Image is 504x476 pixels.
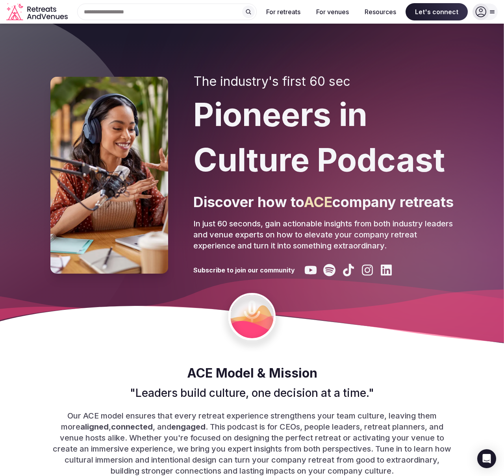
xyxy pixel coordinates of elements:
[304,193,332,211] span: ACE
[358,3,402,20] button: Resources
[6,3,69,21] svg: Retreats and Venues company logo
[260,3,307,20] button: For retreats
[171,422,206,432] b: engaged
[50,385,454,401] p: "Leaders build culture, one decision at a time."
[193,266,295,274] h3: Subscribe to join our community
[193,192,454,212] p: Discover how to company retreats
[193,74,454,89] h2: The industry's first 60 sec
[193,218,454,251] p: In just 60 seconds, gain actionable insights from both industry leaders and venue experts on how ...
[310,3,355,20] button: For venues
[111,422,153,432] b: connected
[80,422,109,432] b: aligned
[50,77,168,274] img: Pioneers in Culture Podcast
[477,449,496,468] div: Open Intercom Messenger
[6,3,69,21] a: Visit the homepage
[406,3,468,20] span: Let's connect
[193,92,454,183] h1: Pioneers in Culture Podcast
